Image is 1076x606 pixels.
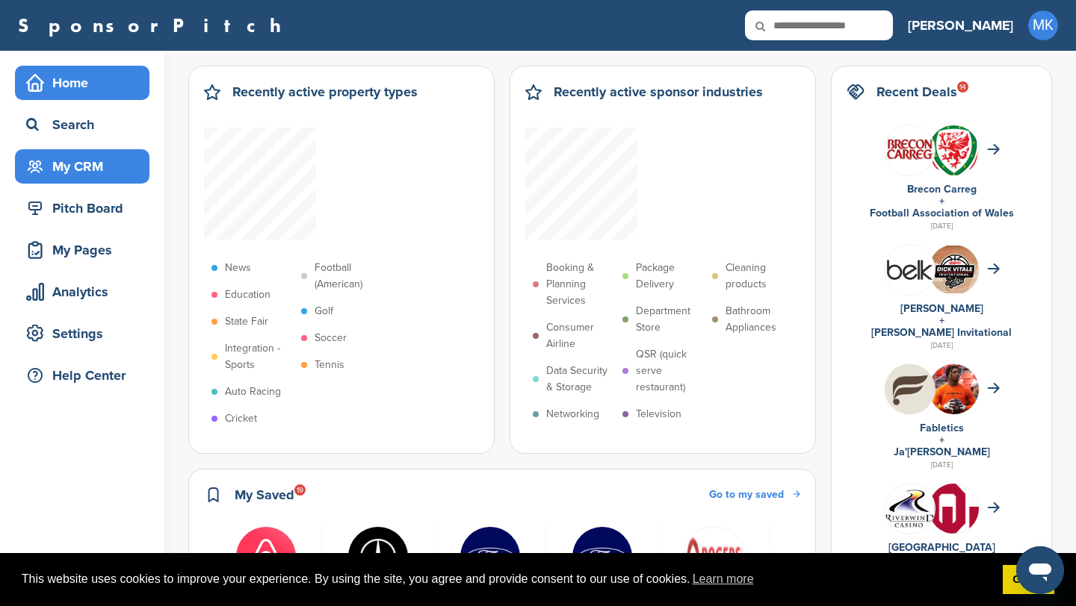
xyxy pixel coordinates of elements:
p: Auto Racing [225,384,281,400]
a: SponsorPitch [18,16,291,35]
p: Television [636,406,681,422]
p: State Fair [225,313,268,330]
p: Data Security & Storage [546,363,615,396]
p: Department Store [636,303,705,336]
img: Dt5zjbl6 400x400 [572,526,633,587]
img: Dt5zjbl6 400x400 [460,526,521,587]
div: Home [22,69,149,96]
div: [DATE] [847,339,1036,352]
img: Fvoowbej 400x400 [885,125,935,175]
img: Ja'marr chase [929,364,979,424]
a: dismiss cookie message [1003,565,1054,595]
span: MK [1028,10,1058,40]
a: My CRM [15,149,149,184]
p: Integration - Sports [225,340,294,373]
p: Tennis [315,357,344,373]
a: Brecon Carreg [907,183,977,196]
div: 19 [294,484,306,496]
p: Soccer [315,330,347,346]
p: Networking [546,406,599,422]
img: 4mxt8vfk 400x400 [347,526,409,587]
p: Golf [315,303,333,319]
div: Settings [22,320,149,347]
h3: [PERSON_NAME] [908,15,1013,36]
span: This website uses cookies to improve your experience. By using the site, you agree and provide co... [22,568,991,590]
p: Consumer Airline [546,319,615,352]
img: L 1bnuap 400x400 [885,245,935,295]
p: Education [225,287,270,303]
a: Go to my saved [709,487,800,503]
a: Search [15,107,149,142]
a: learn more about cookies [690,568,756,590]
div: Pitch Board [22,195,149,222]
a: Home [15,66,149,100]
span: Go to my saved [709,488,784,501]
p: News [225,260,251,276]
p: Booking & Planning Services [546,260,615,309]
h2: My Saved [235,484,294,505]
a: My Pages [15,233,149,267]
a: Analytics [15,275,149,309]
div: My CRM [22,153,149,180]
a: [PERSON_NAME] [908,9,1013,42]
iframe: Button to launch messaging window [1016,546,1064,594]
div: My Pages [22,237,149,263]
p: Bathroom Appliances [726,303,794,336]
a: Pitch Board [15,191,149,225]
div: 14 [957,81,968,93]
p: Package Delivery [636,260,705,293]
img: Data [684,526,745,587]
a: [PERSON_NAME] Invitational [871,326,1012,339]
img: Data?1415805766 [929,484,979,552]
div: [DATE] [847,458,1036,472]
div: [DATE] [847,219,1036,233]
img: Cleanshot 2025 09 07 at 20.31.59 2x [929,246,979,293]
a: Fabletics [920,422,964,434]
img: Hb geub1 400x400 [885,364,935,414]
a: + [939,195,944,207]
img: E9jrhsyu 400x400 [235,526,297,587]
div: Help Center [22,362,149,389]
div: Analytics [22,278,149,305]
a: Help Center [15,358,149,393]
a: [PERSON_NAME] [900,302,983,315]
h2: Recent Deals [876,81,957,102]
div: Search [22,111,149,138]
p: Football (American) [315,260,383,293]
img: Data [885,490,935,528]
a: Settings [15,316,149,351]
h2: Recently active sponsor industries [554,81,763,102]
h2: Recently active property types [232,81,418,102]
p: Cleaning products [726,260,794,293]
p: Cricket [225,410,257,427]
img: 170px football association of wales logo.svg [929,125,979,183]
a: + [939,434,944,446]
a: + [939,314,944,327]
a: Ja'[PERSON_NAME] [894,446,990,458]
p: QSR (quick serve restaurant) [636,346,705,396]
a: Football Association of Wales [870,207,1014,219]
a: [GEOGRAPHIC_DATA] [888,541,995,554]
